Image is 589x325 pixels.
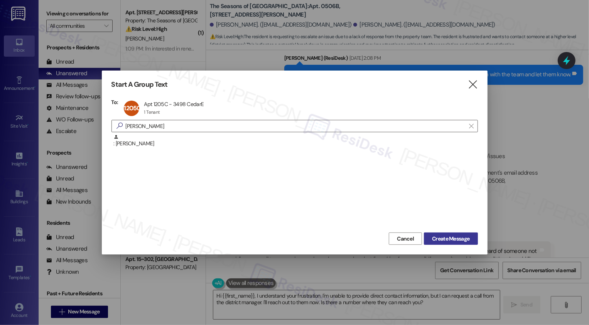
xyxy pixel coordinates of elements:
div: Apt 1205C - 3498 CedarE [144,101,204,108]
div: : [PERSON_NAME] [113,134,478,148]
h3: Start A Group Text [111,80,168,89]
button: Create Message [424,232,478,245]
i:  [113,122,126,130]
button: Cancel [389,232,422,245]
div: : [PERSON_NAME] [111,134,478,153]
span: Cancel [397,235,414,243]
span: Create Message [432,235,469,243]
i:  [467,81,478,89]
button: Clear text [465,120,478,132]
div: 1 Tenant [144,109,160,115]
h3: To: [111,99,118,106]
i:  [469,123,473,129]
input: Search for any contact or apartment [126,121,465,131]
span: 1205C [124,104,141,112]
